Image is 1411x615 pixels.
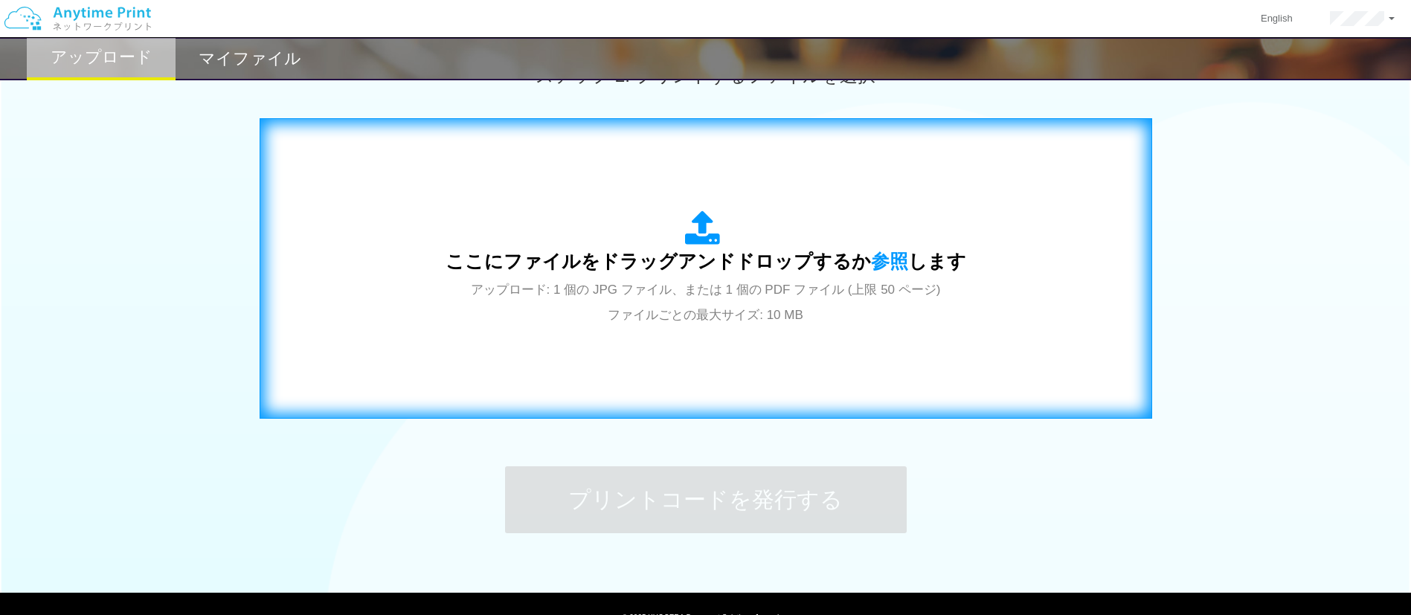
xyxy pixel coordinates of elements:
[871,251,908,271] span: 参照
[536,65,875,86] span: ステップ 2: プリントするファイルを選択
[199,50,301,68] h2: マイファイル
[51,48,152,66] h2: アップロード
[446,251,966,271] span: ここにファイルをドラッグアンドドロップするか します
[505,466,907,533] button: プリントコードを発行する
[471,283,941,322] span: アップロード: 1 個の JPG ファイル、または 1 個の PDF ファイル (上限 50 ページ) ファイルごとの最大サイズ: 10 MB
